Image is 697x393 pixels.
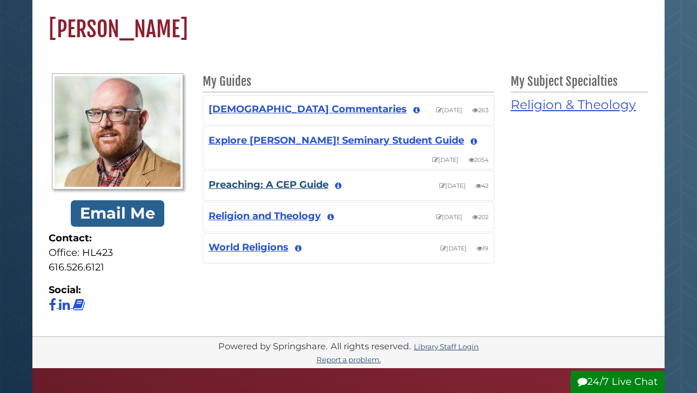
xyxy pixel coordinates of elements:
div: Powered by Springshare. [217,341,329,351]
a: Explore [PERSON_NAME]! Seminary Student Guide [209,134,464,146]
span: Views [477,245,488,252]
a: World Religions [209,241,289,253]
a: Preaching: A CEP Guide [209,179,329,191]
div: 616.526.6121 [49,260,186,275]
span: Last update [432,156,459,164]
h2: My Subject Specialties [511,73,648,92]
span: Last update [436,213,463,221]
img: Profile Photo [52,73,183,189]
a: [DEMOGRAPHIC_DATA] Commentaries [209,103,407,115]
h2: My Guides [203,73,494,92]
span: Views [472,213,488,221]
span: Views [468,156,488,164]
div: Office: HL423 [49,246,186,260]
span: Last update [439,182,466,189]
a: Report a problem. [317,355,381,364]
span: Views [472,106,488,114]
a: Email Me [71,200,165,227]
div: All rights reserved. [329,341,412,351]
span: Last update [436,106,463,114]
a: Library Staff Login [414,342,479,351]
a: Religion & Theology [511,95,648,114]
strong: Contact: [49,231,186,246]
strong: Social: [49,283,186,297]
a: Religion and Theology [209,210,321,222]
section: Profile Content [49,73,648,320]
button: 24/7 Live Chat [571,371,665,393]
span: Views [475,182,488,189]
span: Last update [440,245,467,252]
